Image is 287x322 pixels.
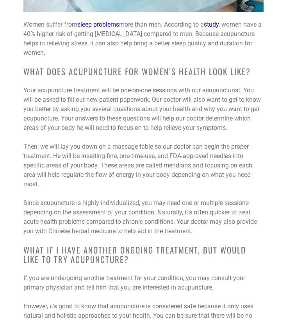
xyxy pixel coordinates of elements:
a: sleep problems [77,21,119,28]
span: Since acupuncture is highly individualized, you may need one or multiple sessions depending on th... [23,199,257,235]
span: What does acupuncture for women’s health look like? [23,65,251,77]
span: What if I have another ongoing treatment, but would like to try acupuncture? [23,244,246,265]
span: , women have a 40% higher risk of getting [MEDICAL_DATA] compared to men. Because acupuncture hel... [23,21,262,56]
span: Your acupuncture treatment will be one-on-one sessions with our acupuncturist. You will be asked ... [23,86,261,131]
a: study [204,21,219,28]
span: more than men. According to a [119,21,204,28]
span: Women suffer from [23,21,77,28]
span: Then, we will lay you down on a massage table so our doctor can begin the proper treatment. He wi... [23,143,252,188]
span: If you are undergoing another treatment for your condition, you may consult your primary physicia... [23,274,245,291]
